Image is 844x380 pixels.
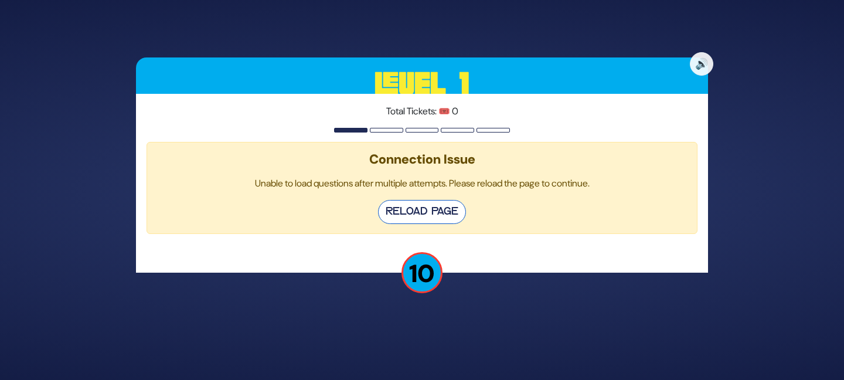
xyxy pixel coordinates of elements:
[690,52,713,76] button: 🔊
[136,57,708,110] h3: Level 1
[156,177,688,191] p: Unable to load questions after multiple attempts. Please reload the page to continue.
[378,200,466,224] button: Reload Page
[147,104,697,118] p: Total Tickets: 🎟️ 0
[156,152,688,167] h5: Connection Issue
[401,252,443,293] p: 10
